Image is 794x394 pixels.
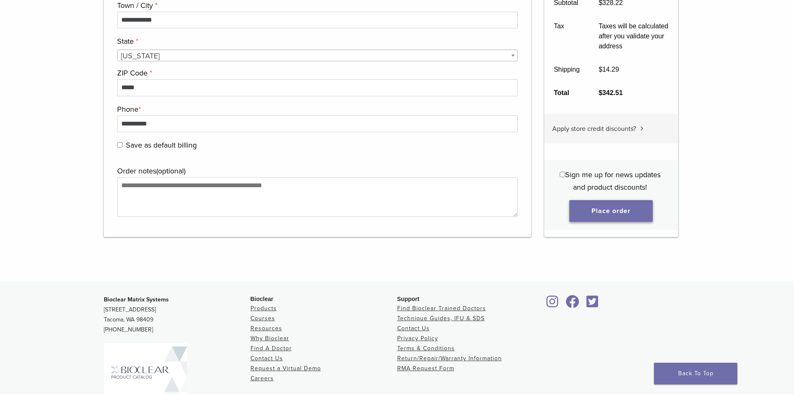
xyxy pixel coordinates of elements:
a: Bioclear [544,300,561,309]
input: Sign me up for news updates and product discounts! [560,172,565,177]
label: ZIP Code [117,67,516,79]
span: (optional) [156,166,185,176]
p: [STREET_ADDRESS] Tacoma, WA 98409 [PHONE_NUMBER] [104,295,250,335]
label: Phone [117,103,516,115]
th: Total [544,81,589,105]
a: RMA Request Form [397,365,454,372]
a: Find A Doctor [250,345,292,352]
a: Privacy Policy [397,335,438,342]
a: Bioclear [584,300,601,309]
a: Careers [250,375,274,382]
span: Bioclear [250,296,273,302]
td: Taxes will be calculated after you validate your address [589,15,678,58]
span: Texas [118,50,518,62]
th: Tax [544,15,589,58]
label: Order notes [117,165,516,177]
a: Contact Us [397,325,430,332]
th: Shipping [544,58,589,81]
a: Bioclear [563,300,582,309]
a: Request a Virtual Demo [250,365,321,372]
a: Technique Guides, IFU & SDS [397,315,485,322]
span: Support [397,296,420,302]
a: Courses [250,315,275,322]
span: State [117,50,518,61]
label: Save as default billing [117,139,516,151]
span: $ [599,89,602,96]
a: Contact Us [250,355,283,362]
input: Save as default billing [117,142,123,148]
img: caret.svg [640,126,644,130]
a: Products [250,305,277,312]
a: Resources [250,325,282,332]
a: Find Bioclear Trained Doctors [397,305,486,312]
a: Why Bioclear [250,335,289,342]
strong: Bioclear Matrix Systems [104,296,169,303]
button: Place order [569,200,653,222]
a: Return/Repair/Warranty Information [397,355,502,362]
span: Apply store credit discounts? [552,125,636,133]
bdi: 14.29 [599,66,619,73]
a: Back To Top [654,363,737,384]
a: Terms & Conditions [397,345,455,352]
span: $ [599,66,602,73]
label: State [117,35,516,48]
span: Sign me up for news updates and product discounts! [565,170,661,192]
bdi: 342.51 [599,89,623,96]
